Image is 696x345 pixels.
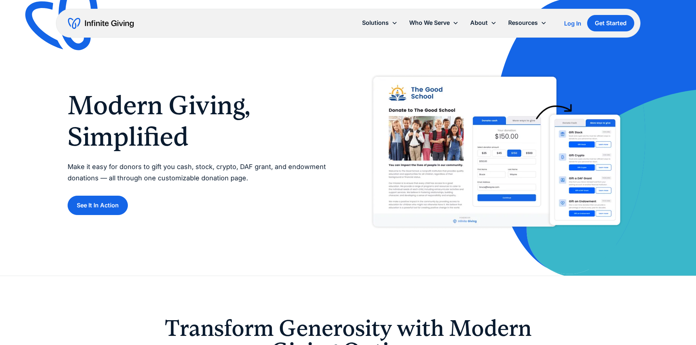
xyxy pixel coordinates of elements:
div: Resources [508,18,538,28]
div: Log In [564,20,581,26]
div: Solutions [356,15,403,31]
div: About [464,15,502,31]
a: Get Started [587,15,634,31]
a: See It In Action [68,196,128,215]
a: home [68,18,134,29]
div: Solutions [362,18,389,28]
a: Log In [564,19,581,28]
div: Who We Serve [403,15,464,31]
div: Who We Serve [409,18,450,28]
h1: Modern Giving, Simplified [68,90,334,153]
p: Make it easy for donors to gift you cash, stock, crypto, DAF grant, and endowment donations — all... [68,161,334,184]
div: Resources [502,15,552,31]
div: About [470,18,488,28]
